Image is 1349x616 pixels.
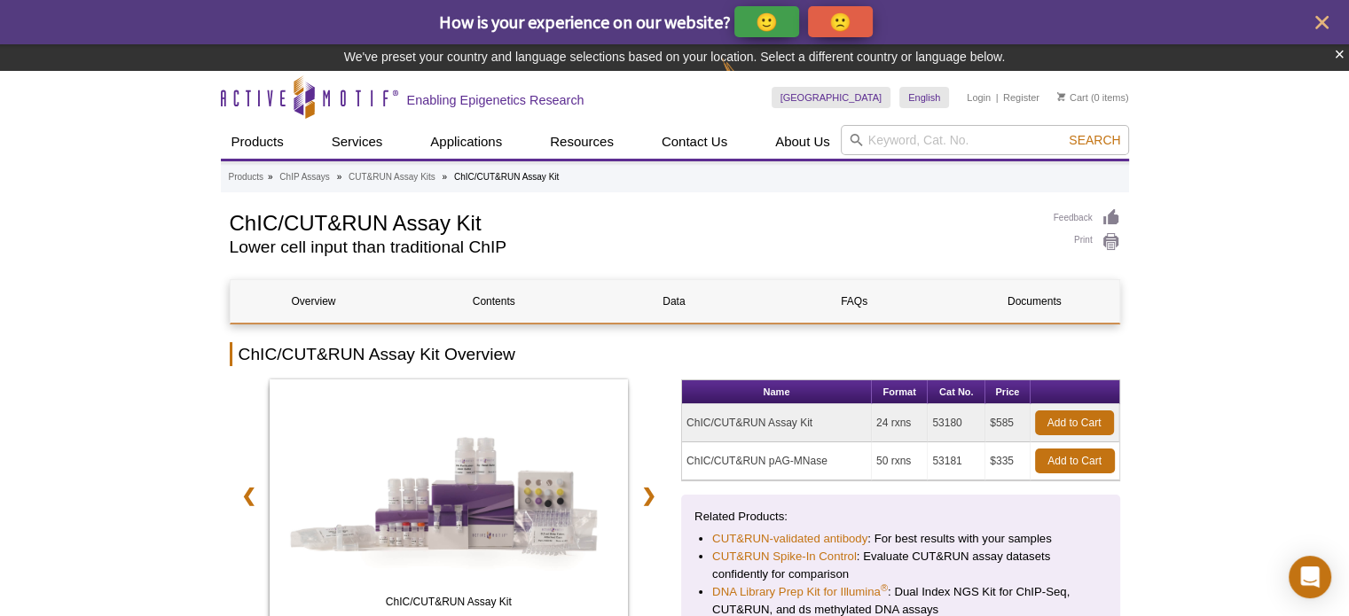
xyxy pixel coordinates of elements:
a: English [899,87,949,108]
li: (0 items) [1057,87,1129,108]
li: : Evaluate CUT&RUN assay datasets confidently for comparison [712,548,1089,583]
td: 53180 [928,404,985,442]
span: How is your experience on our website? [439,11,731,33]
a: Contents [411,280,577,323]
a: ❯ [630,475,668,516]
th: Name [682,380,872,404]
a: Cart [1057,91,1088,104]
sup: ® [881,582,888,593]
p: 🙁 [829,11,851,33]
a: Services [321,125,394,159]
td: $585 [985,404,1030,442]
a: Add to Cart [1035,448,1115,473]
li: | [996,87,999,108]
a: ❮ [230,475,268,516]
a: Add to Cart [1035,410,1114,435]
button: × [1334,44,1345,65]
td: 24 rxns [872,404,928,442]
a: Register [1003,91,1039,104]
span: Search [1069,133,1120,147]
li: » [443,172,448,182]
a: CUT&RUN Assay Kits [349,169,435,185]
div: Open Intercom Messenger [1289,556,1331,598]
button: close [1311,12,1333,34]
a: FAQs [771,280,937,323]
a: Print [1054,232,1120,252]
li: » [337,172,342,182]
td: 53181 [928,442,985,480]
a: DNA Library Prep Kit for Illumina® [712,583,888,601]
img: Your Cart [1057,92,1065,101]
h2: Lower cell input than traditional ChIP [230,239,1036,255]
li: ChIC/CUT&RUN Assay Kit [454,172,559,182]
a: Applications [420,125,513,159]
a: Resources [539,125,624,159]
a: Products [221,125,294,159]
li: : For best results with your samples [712,530,1089,548]
a: Feedback [1054,208,1120,228]
p: 🙂 [756,11,778,33]
a: [GEOGRAPHIC_DATA] [772,87,891,108]
a: Overview [231,280,397,323]
a: Login [967,91,991,104]
h2: ChIC/CUT&RUN Assay Kit Overview [230,342,1120,366]
td: 50 rxns [872,442,928,480]
a: ChIP Assays [279,169,330,185]
th: Cat No. [928,380,985,404]
button: Search [1063,132,1125,148]
p: Related Products: [694,508,1107,526]
input: Keyword, Cat. No. [841,125,1129,155]
a: Data [591,280,757,323]
a: Documents [951,280,1118,323]
h1: ChIC/CUT&RUN Assay Kit [230,208,1036,235]
a: CUT&RUN Spike-In Control [712,548,857,565]
a: Contact Us [651,125,738,159]
td: ChIC/CUT&RUN Assay Kit [682,404,872,442]
a: CUT&RUN-validated antibody [712,530,867,548]
img: Change Here [722,58,769,99]
a: Products [229,169,263,185]
th: Format [872,380,928,404]
th: Price [985,380,1030,404]
a: About Us [765,125,841,159]
li: » [268,172,273,182]
td: $335 [985,442,1030,480]
td: ChIC/CUT&RUN pAG-MNase [682,442,872,480]
span: ChIC/CUT&RUN Assay Kit [273,593,624,611]
h2: Enabling Epigenetics Research [407,92,584,108]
